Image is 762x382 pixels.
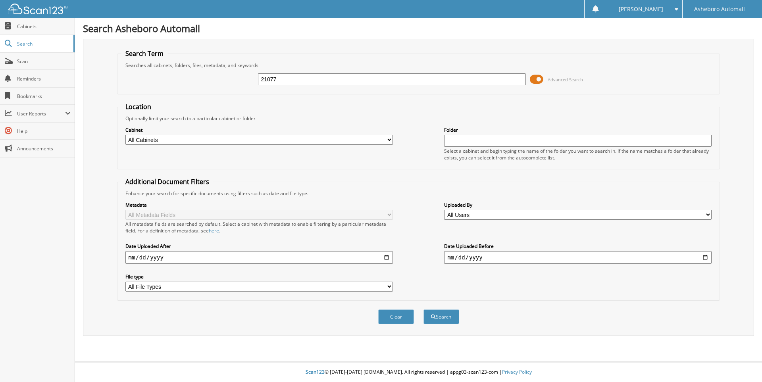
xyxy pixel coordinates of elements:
[121,115,716,122] div: Optionally limit your search to a particular cabinet or folder
[125,127,393,133] label: Cabinet
[83,22,754,35] h1: Search Asheboro Automall
[8,4,67,14] img: scan123-logo-white.svg
[619,7,663,12] span: [PERSON_NAME]
[722,344,762,382] iframe: Chat Widget
[17,128,71,134] span: Help
[423,309,459,324] button: Search
[17,110,65,117] span: User Reports
[17,40,69,47] span: Search
[694,7,745,12] span: Asheboro Automall
[121,102,155,111] legend: Location
[444,251,712,264] input: end
[75,363,762,382] div: © [DATE]-[DATE] [DOMAIN_NAME]. All rights reserved | appg03-scan123-com |
[125,273,393,280] label: File type
[378,309,414,324] button: Clear
[17,58,71,65] span: Scan
[121,62,716,69] div: Searches all cabinets, folders, files, metadata, and keywords
[121,177,213,186] legend: Additional Document Filters
[444,148,712,161] div: Select a cabinet and begin typing the name of the folder you want to search in. If the name match...
[121,49,167,58] legend: Search Term
[17,75,71,82] span: Reminders
[444,127,712,133] label: Folder
[125,243,393,250] label: Date Uploaded After
[548,77,583,83] span: Advanced Search
[121,190,716,197] div: Enhance your search for specific documents using filters such as date and file type.
[444,202,712,208] label: Uploaded By
[444,243,712,250] label: Date Uploaded Before
[125,221,393,234] div: All metadata fields are searched by default. Select a cabinet with metadata to enable filtering b...
[502,369,532,375] a: Privacy Policy
[17,145,71,152] span: Announcements
[125,202,393,208] label: Metadata
[209,227,219,234] a: here
[17,23,71,30] span: Cabinets
[17,93,71,100] span: Bookmarks
[306,369,325,375] span: Scan123
[125,251,393,264] input: start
